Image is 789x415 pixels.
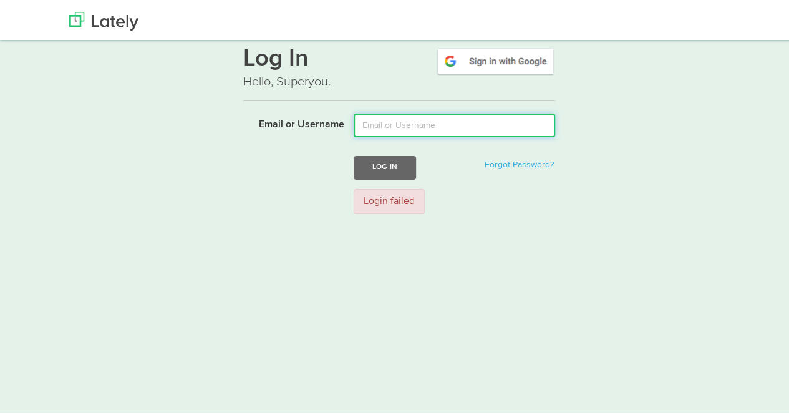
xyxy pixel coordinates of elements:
[69,9,138,28] img: Lately
[243,71,555,89] p: Hello, Superyou.
[354,111,555,135] input: Email or Username
[234,111,344,130] label: Email or Username
[354,154,416,177] button: Log In
[485,158,554,167] a: Forgot Password?
[436,44,555,73] img: google-signin.png
[354,187,425,212] div: Login failed
[243,44,555,71] h1: Log In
